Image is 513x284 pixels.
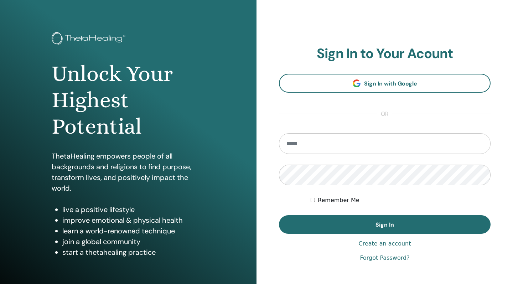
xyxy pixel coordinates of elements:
a: Sign In with Google [279,74,491,93]
h1: Unlock Your Highest Potential [52,61,205,140]
button: Sign In [279,215,491,234]
label: Remember Me [318,196,359,205]
a: Create an account [358,239,411,248]
li: join a global community [62,236,205,247]
p: ThetaHealing empowers people of all backgrounds and religions to find purpose, transform lives, a... [52,151,205,193]
li: live a positive lifestyle [62,204,205,215]
a: Forgot Password? [360,254,409,262]
span: Sign In with Google [364,80,417,87]
span: Sign In [375,221,394,228]
div: Keep me authenticated indefinitely or until I manually logout [311,196,491,205]
li: learn a world-renowned technique [62,226,205,236]
li: improve emotional & physical health [62,215,205,226]
li: start a thetahealing practice [62,247,205,258]
span: or [377,110,392,118]
h2: Sign In to Your Acount [279,46,491,62]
